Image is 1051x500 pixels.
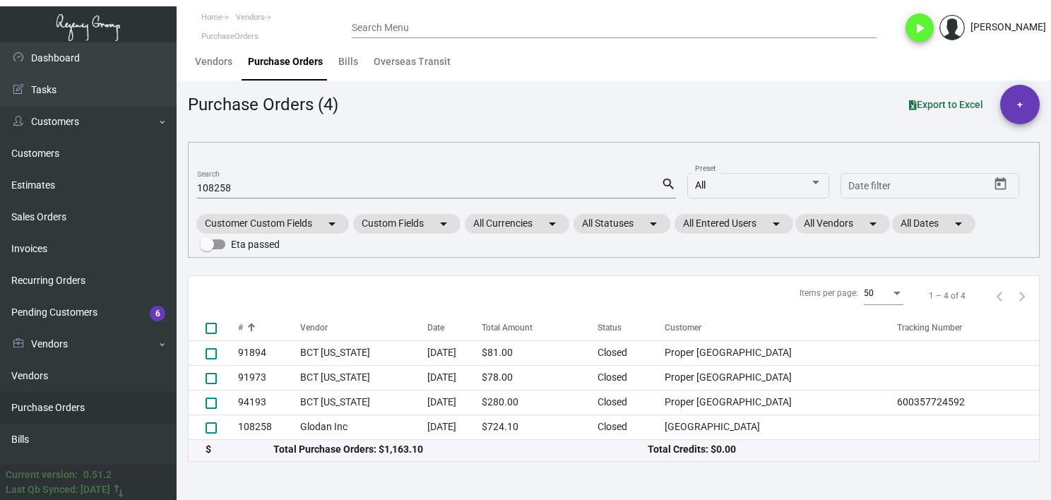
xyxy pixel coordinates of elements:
[864,289,903,299] mat-select: Items per page:
[338,54,358,69] div: Bills
[201,13,222,22] span: Home
[238,415,300,439] td: 108258
[892,214,975,234] mat-chip: All Dates
[300,415,428,439] td: Glodan Inc
[848,181,892,192] input: Start date
[427,321,444,334] div: Date
[898,92,994,117] button: Export to Excel
[897,390,1039,415] td: 600357724592
[598,321,622,334] div: Status
[236,13,265,22] span: Vendors
[374,54,451,69] div: Overseas Transit
[645,215,662,232] mat-icon: arrow_drop_down
[598,321,665,334] div: Status
[482,390,598,415] td: $280.00
[800,287,858,299] div: Items per page:
[905,13,934,42] button: play_arrow
[795,214,890,234] mat-chip: All Vendors
[201,32,259,41] span: PurchaseOrders
[206,442,273,457] div: $
[1017,85,1023,124] span: +
[300,365,428,390] td: BCT [US_STATE]
[1011,285,1033,307] button: Next page
[482,340,598,365] td: $81.00
[897,321,1039,334] div: Tracking Number
[435,215,452,232] mat-icon: arrow_drop_down
[598,415,665,439] td: Closed
[911,20,928,37] i: play_arrow
[300,321,328,334] div: Vendor
[195,54,232,69] div: Vendors
[939,15,965,40] img: admin@bootstrapmaster.com
[427,390,482,415] td: [DATE]
[300,390,428,415] td: BCT [US_STATE]
[929,290,966,302] div: 1 – 4 of 4
[427,340,482,365] td: [DATE]
[598,390,665,415] td: Closed
[248,54,323,69] div: Purchase Orders
[465,214,569,234] mat-chip: All Currencies
[970,20,1046,35] div: [PERSON_NAME]
[865,215,881,232] mat-icon: arrow_drop_down
[904,181,972,192] input: End date
[238,321,243,334] div: #
[238,340,300,365] td: 91894
[6,482,110,497] div: Last Qb Synced: [DATE]
[675,214,793,234] mat-chip: All Entered Users
[1000,85,1040,124] button: +
[427,321,482,334] div: Date
[665,321,897,334] div: Customer
[665,365,897,390] td: Proper [GEOGRAPHIC_DATA]
[665,340,897,365] td: Proper [GEOGRAPHIC_DATA]
[482,321,533,334] div: Total Amount
[990,173,1012,196] button: Open calendar
[648,442,1022,457] div: Total Credits: $0.00
[83,468,112,482] div: 0.51.2
[482,415,598,439] td: $724.10
[574,214,670,234] mat-chip: All Statuses
[353,214,461,234] mat-chip: Custom Fields
[950,215,967,232] mat-icon: arrow_drop_down
[598,340,665,365] td: Closed
[238,321,300,334] div: #
[598,365,665,390] td: Closed
[323,215,340,232] mat-icon: arrow_drop_down
[427,365,482,390] td: [DATE]
[665,390,897,415] td: Proper [GEOGRAPHIC_DATA]
[909,99,983,110] span: Export to Excel
[238,365,300,390] td: 91973
[238,390,300,415] td: 94193
[300,321,428,334] div: Vendor
[988,285,1011,307] button: Previous page
[231,236,280,253] span: Eta passed
[188,92,338,117] div: Purchase Orders (4)
[897,321,962,334] div: Tracking Number
[482,365,598,390] td: $78.00
[300,340,428,365] td: BCT [US_STATE]
[273,442,648,457] div: Total Purchase Orders: $1,163.10
[665,321,701,334] div: Customer
[768,215,785,232] mat-icon: arrow_drop_down
[6,468,78,482] div: Current version:
[427,415,482,439] td: [DATE]
[695,179,706,191] span: All
[544,215,561,232] mat-icon: arrow_drop_down
[482,321,598,334] div: Total Amount
[196,214,349,234] mat-chip: Customer Custom Fields
[665,415,897,439] td: [GEOGRAPHIC_DATA]
[661,176,676,193] mat-icon: search
[864,288,874,298] span: 50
